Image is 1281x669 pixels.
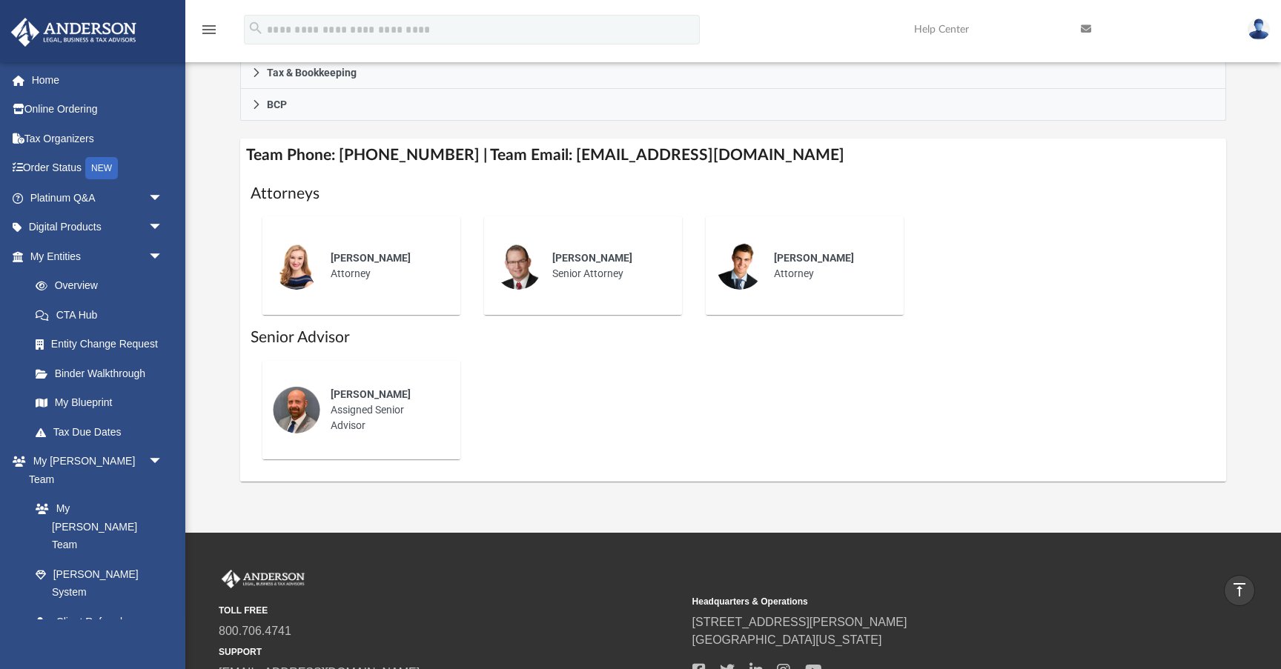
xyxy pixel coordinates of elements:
a: My [PERSON_NAME] Teamarrow_drop_down [10,447,178,494]
img: thumbnail [273,242,320,290]
img: User Pic [1248,19,1270,40]
span: arrow_drop_down [148,183,178,213]
a: Digital Productsarrow_drop_down [10,213,185,242]
a: My Entitiesarrow_drop_down [10,242,185,271]
a: Platinum Q&Aarrow_drop_down [10,183,185,213]
img: Anderson Advisors Platinum Portal [219,570,308,589]
img: thumbnail [716,242,764,290]
a: Overview [21,271,185,301]
a: My [PERSON_NAME] Team [21,494,171,560]
a: My Blueprint [21,388,178,418]
h1: Attorneys [251,183,1216,204]
a: Entity Change Request [21,330,185,359]
span: [PERSON_NAME] [331,388,411,400]
a: Tax Due Dates [21,417,185,447]
a: BCP [240,89,1226,121]
a: Tax Organizers [10,124,185,153]
span: [PERSON_NAME] [331,252,411,264]
div: Attorney [764,240,893,292]
div: Assigned Senior Advisor [320,376,450,444]
a: [PERSON_NAME] System [21,559,178,607]
a: [STREET_ADDRESS][PERSON_NAME] [692,616,907,628]
a: vertical_align_top [1224,575,1255,606]
i: search [248,20,264,36]
div: NEW [85,157,118,179]
a: Tax & Bookkeeping [240,57,1226,89]
span: arrow_drop_down [148,447,178,477]
a: Order StatusNEW [10,153,185,184]
div: Senior Attorney [542,240,672,292]
a: Client Referrals [21,607,178,636]
div: Attorney [320,240,450,292]
span: [PERSON_NAME] [774,252,854,264]
small: TOLL FREE [219,604,682,617]
span: BCP [267,99,287,110]
a: menu [200,28,218,39]
h4: Team Phone: [PHONE_NUMBER] | Team Email: [EMAIL_ADDRESS][DOMAIN_NAME] [240,139,1226,172]
a: CTA Hub [21,300,185,330]
img: Anderson Advisors Platinum Portal [7,18,141,47]
a: 800.706.4741 [219,625,291,637]
span: arrow_drop_down [148,213,178,243]
a: Online Ordering [10,95,185,124]
i: vertical_align_top [1231,581,1248,599]
i: menu [200,21,218,39]
img: thumbnail [273,386,320,433]
a: [GEOGRAPHIC_DATA][US_STATE] [692,633,882,646]
span: [PERSON_NAME] [552,252,632,264]
span: arrow_drop_down [148,242,178,272]
img: thumbnail [494,242,542,290]
small: SUPPORT [219,645,682,659]
a: Binder Walkthrough [21,359,185,388]
span: Tax & Bookkeeping [267,67,357,78]
small: Headquarters & Operations [692,595,1156,608]
a: Home [10,65,185,95]
h1: Senior Advisor [251,327,1216,348]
